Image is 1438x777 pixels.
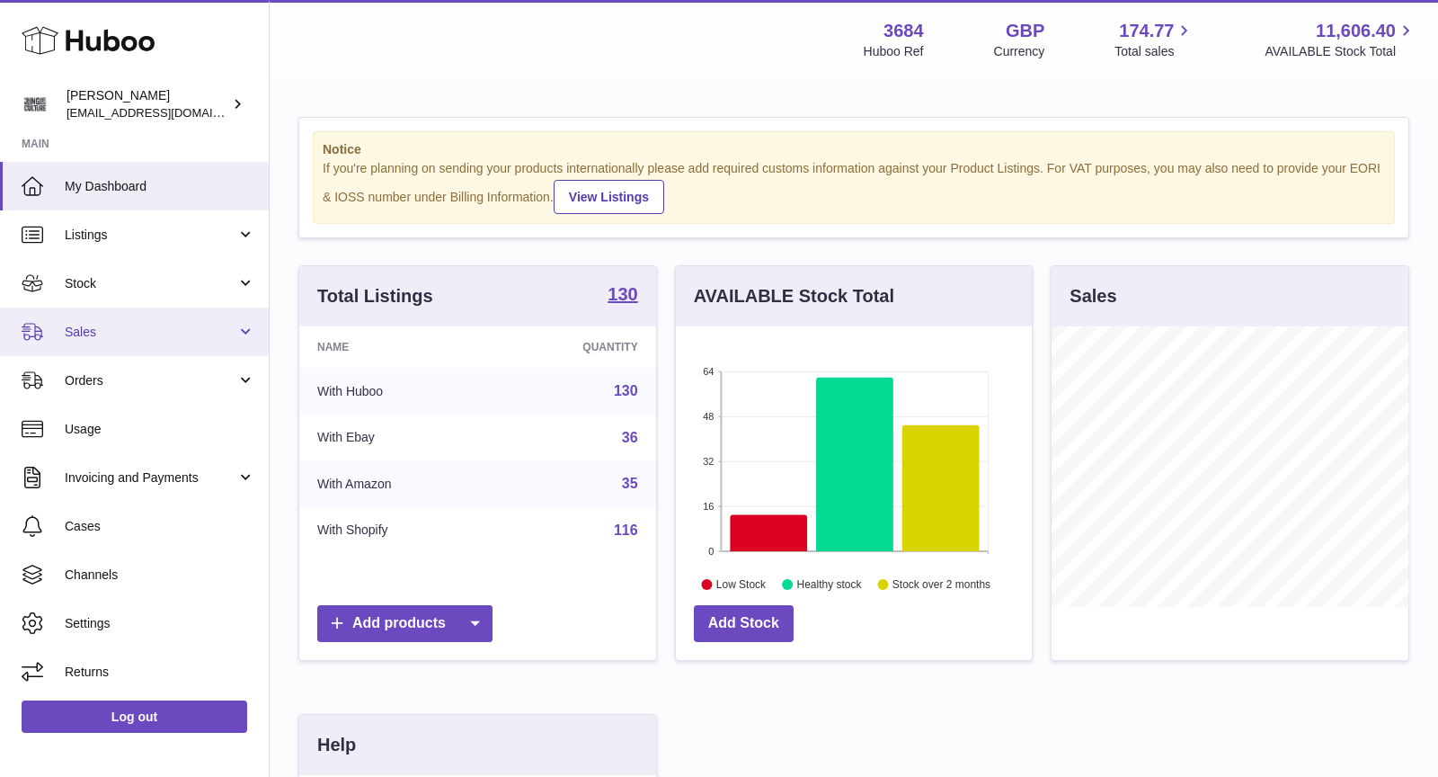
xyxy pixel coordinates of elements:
span: 11,606.40 [1316,19,1396,43]
strong: GBP [1006,19,1044,43]
text: 32 [703,456,714,467]
strong: 130 [608,285,637,303]
div: Huboo Ref [864,43,924,60]
text: 48 [703,411,714,422]
span: Usage [65,421,255,438]
text: Low Stock [716,578,767,591]
h3: Total Listings [317,284,433,308]
span: Returns [65,664,255,681]
text: Stock over 2 months [892,578,990,591]
a: View Listings [554,180,664,214]
a: 130 [614,383,638,398]
img: theinternationalventure@gmail.com [22,91,49,118]
th: Name [299,326,494,368]
text: 16 [703,501,714,512]
span: My Dashboard [65,178,255,195]
a: 116 [614,522,638,538]
h3: AVAILABLE Stock Total [694,284,894,308]
td: With Ebay [299,415,494,461]
span: Orders [65,372,236,389]
strong: 3684 [883,19,924,43]
a: Add Stock [694,605,794,642]
td: With Amazon [299,460,494,507]
div: Currency [994,43,1045,60]
span: [EMAIL_ADDRESS][DOMAIN_NAME] [67,105,264,120]
text: Healthy stock [796,578,862,591]
a: 130 [608,285,637,307]
span: Cases [65,518,255,535]
span: Stock [65,275,236,292]
div: If you're planning on sending your products internationally please add required customs informati... [323,160,1385,214]
a: Log out [22,701,247,733]
a: 174.77 Total sales [1114,19,1194,60]
h3: Help [317,733,356,757]
span: Channels [65,567,255,584]
h3: Sales [1070,284,1116,308]
a: 36 [622,430,638,445]
span: Listings [65,227,236,244]
a: Add products [317,605,493,642]
text: 0 [708,546,714,557]
td: With Shopify [299,507,494,554]
a: 35 [622,476,638,491]
div: [PERSON_NAME] [67,87,228,121]
span: AVAILABLE Stock Total [1265,43,1416,60]
td: With Huboo [299,368,494,415]
th: Quantity [494,326,656,368]
span: Settings [65,615,255,632]
strong: Notice [323,141,1385,158]
span: Invoicing and Payments [65,469,236,487]
a: 11,606.40 AVAILABLE Stock Total [1265,19,1416,60]
span: Sales [65,324,236,341]
span: 174.77 [1119,19,1174,43]
text: 64 [703,366,714,377]
span: Total sales [1114,43,1194,60]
